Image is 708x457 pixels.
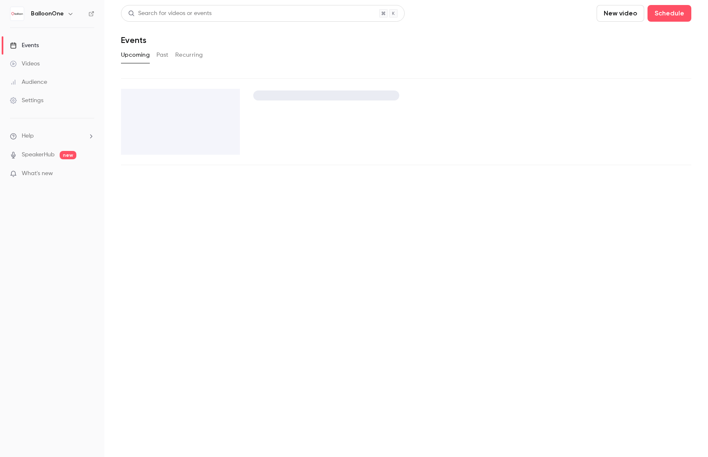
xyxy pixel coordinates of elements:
div: Settings [10,96,43,105]
button: Schedule [648,5,691,22]
span: What's new [22,169,53,178]
button: Past [156,48,169,62]
h1: Events [121,35,146,45]
li: help-dropdown-opener [10,132,94,141]
button: New video [597,5,644,22]
span: Help [22,132,34,141]
button: Recurring [175,48,203,62]
h6: BalloonOne [31,10,64,18]
img: BalloonOne [10,7,24,20]
div: Audience [10,78,47,86]
div: Videos [10,60,40,68]
div: Search for videos or events [128,9,212,18]
div: Events [10,41,39,50]
button: Upcoming [121,48,150,62]
a: SpeakerHub [22,151,55,159]
span: new [60,151,76,159]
